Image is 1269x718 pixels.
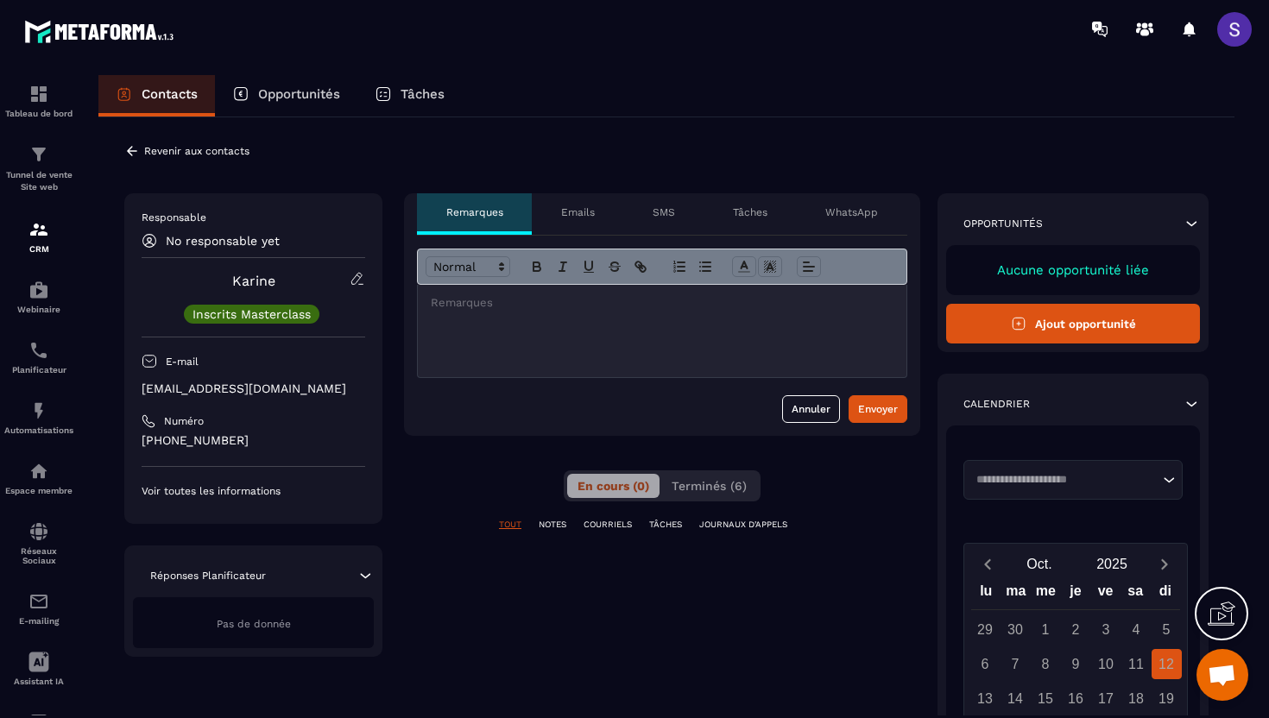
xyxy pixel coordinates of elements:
[858,400,898,418] div: Envoyer
[28,280,49,300] img: automations
[28,84,49,104] img: formation
[446,205,503,219] p: Remarques
[1061,579,1091,609] div: je
[28,591,49,612] img: email
[578,479,649,493] span: En cours (0)
[1090,579,1121,609] div: ve
[4,327,73,387] a: schedulerschedulerPlanificateur
[144,145,249,157] p: Revenir aux contacts
[963,217,1043,230] p: Opportunités
[4,616,73,626] p: E-mailing
[4,448,73,508] a: automationsautomationsEspace membre
[4,109,73,118] p: Tableau de bord
[4,305,73,314] p: Webinaire
[166,355,199,368] p: E-mail
[150,569,266,583] p: Réponses Planificateur
[28,340,49,361] img: scheduler
[946,304,1200,343] button: Ajout opportunité
[28,400,49,421] img: automations
[1152,649,1182,679] div: 12
[963,460,1183,500] div: Search for option
[28,219,49,240] img: formation
[4,71,73,131] a: formationformationTableau de bord
[584,519,632,531] p: COURRIELS
[970,614,1001,645] div: 29
[849,395,907,423] button: Envoyer
[970,649,1001,679] div: 6
[1003,549,1076,579] button: Open months overlay
[1076,549,1148,579] button: Open years overlay
[963,397,1030,411] p: Calendrier
[1121,683,1152,714] div: 18
[4,677,73,686] p: Assistant IA
[1061,683,1091,714] div: 16
[142,381,365,397] p: [EMAIL_ADDRESS][DOMAIN_NAME]
[4,639,73,699] a: Assistant IA
[28,461,49,482] img: automations
[1061,614,1091,645] div: 2
[1152,683,1182,714] div: 19
[4,425,73,435] p: Automatisations
[4,206,73,267] a: formationformationCRM
[166,234,280,248] p: No responsable yet
[98,75,215,117] a: Contacts
[1031,649,1061,679] div: 8
[971,579,1001,609] div: lu
[653,205,675,219] p: SMS
[193,308,311,320] p: Inscrits Masterclass
[499,519,521,531] p: TOUT
[733,205,767,219] p: Tâches
[4,546,73,565] p: Réseaux Sociaux
[142,432,365,449] p: [PHONE_NUMBER]
[825,205,878,219] p: WhatsApp
[4,244,73,254] p: CRM
[699,519,787,531] p: JOURNAUX D'APPELS
[963,262,1183,278] p: Aucune opportunité liée
[649,519,682,531] p: TÂCHES
[1001,579,1032,609] div: ma
[1091,683,1121,714] div: 17
[1121,614,1152,645] div: 4
[4,486,73,495] p: Espace membre
[1001,614,1031,645] div: 30
[258,86,340,102] p: Opportunités
[1152,614,1182,645] div: 5
[164,414,204,428] p: Numéro
[142,86,198,102] p: Contacts
[4,365,73,375] p: Planificateur
[661,474,757,498] button: Terminés (6)
[1196,649,1248,701] div: Ouvrir le chat
[672,479,747,493] span: Terminés (6)
[1001,649,1031,679] div: 7
[1150,579,1180,609] div: di
[217,618,291,630] span: Pas de donnée
[4,131,73,206] a: formationformationTunnel de vente Site web
[401,86,445,102] p: Tâches
[4,508,73,578] a: social-networksocial-networkRéseaux Sociaux
[28,521,49,542] img: social-network
[1091,649,1121,679] div: 10
[782,395,840,423] button: Annuler
[567,474,660,498] button: En cours (0)
[1091,614,1121,645] div: 3
[1031,614,1061,645] div: 1
[970,471,1159,488] input: Search for option
[4,267,73,327] a: automationsautomationsWebinaire
[1148,552,1180,576] button: Next month
[142,484,365,498] p: Voir toutes les informations
[1031,683,1061,714] div: 15
[24,16,180,47] img: logo
[971,552,1003,576] button: Previous month
[232,273,275,289] a: Karine
[4,578,73,639] a: emailemailE-mailing
[539,519,566,531] p: NOTES
[1121,649,1152,679] div: 11
[28,144,49,165] img: formation
[357,75,462,117] a: Tâches
[970,683,1001,714] div: 13
[1031,579,1061,609] div: me
[1001,683,1031,714] div: 14
[561,205,595,219] p: Emails
[1061,649,1091,679] div: 9
[215,75,357,117] a: Opportunités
